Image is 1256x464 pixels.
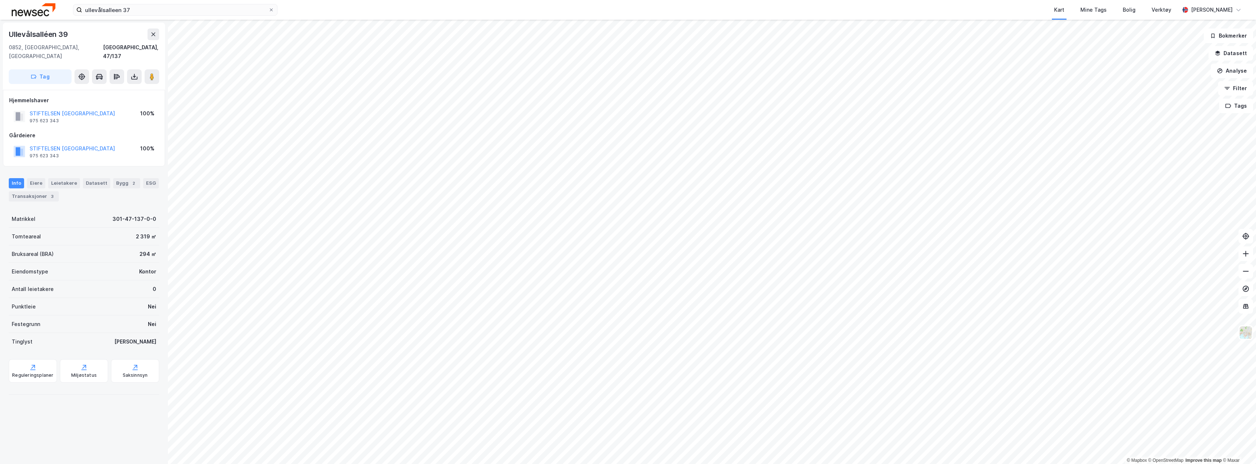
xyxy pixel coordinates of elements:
[136,232,156,241] div: 2 319 ㎡
[71,372,97,378] div: Miljøstatus
[1219,99,1253,113] button: Tags
[12,285,54,294] div: Antall leietakere
[30,153,59,159] div: 975 623 343
[12,302,36,311] div: Punktleie
[114,337,156,346] div: [PERSON_NAME]
[12,337,32,346] div: Tinglyst
[143,178,159,188] div: ESG
[9,131,159,140] div: Gårdeiere
[9,178,24,188] div: Info
[1218,81,1253,96] button: Filter
[148,320,156,329] div: Nei
[49,193,56,200] div: 3
[130,180,137,187] div: 2
[30,118,59,124] div: 975 623 343
[12,267,48,276] div: Eiendomstype
[140,109,154,118] div: 100%
[113,178,140,188] div: Bygg
[1211,64,1253,78] button: Analyse
[48,178,80,188] div: Leietakere
[1204,28,1253,43] button: Bokmerker
[1080,5,1107,14] div: Mine Tags
[12,3,55,16] img: newsec-logo.f6e21ccffca1b3a03d2d.png
[139,267,156,276] div: Kontor
[12,215,35,223] div: Matrikkel
[1127,458,1147,463] a: Mapbox
[9,96,159,105] div: Hjemmelshaver
[27,178,45,188] div: Eiere
[1219,429,1256,464] div: Kontrollprogram for chat
[1191,5,1233,14] div: [PERSON_NAME]
[1148,458,1184,463] a: OpenStreetMap
[1186,458,1222,463] a: Improve this map
[82,4,268,15] input: Søk på adresse, matrikkel, gårdeiere, leietakere eller personer
[112,215,156,223] div: 301-47-137-0-0
[9,28,69,40] div: Ullevålsalléen 39
[1209,46,1253,61] button: Datasett
[1152,5,1171,14] div: Verktøy
[12,232,41,241] div: Tomteareal
[9,69,72,84] button: Tag
[1219,429,1256,464] iframe: Chat Widget
[139,250,156,258] div: 294 ㎡
[123,372,148,378] div: Saksinnsyn
[148,302,156,311] div: Nei
[1123,5,1136,14] div: Bolig
[103,43,159,61] div: [GEOGRAPHIC_DATA], 47/137
[140,144,154,153] div: 100%
[9,43,103,61] div: 0852, [GEOGRAPHIC_DATA], [GEOGRAPHIC_DATA]
[153,285,156,294] div: 0
[9,191,59,202] div: Transaksjoner
[1239,326,1253,340] img: Z
[83,178,110,188] div: Datasett
[12,250,54,258] div: Bruksareal (BRA)
[12,320,40,329] div: Festegrunn
[1054,5,1064,14] div: Kart
[12,372,53,378] div: Reguleringsplaner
